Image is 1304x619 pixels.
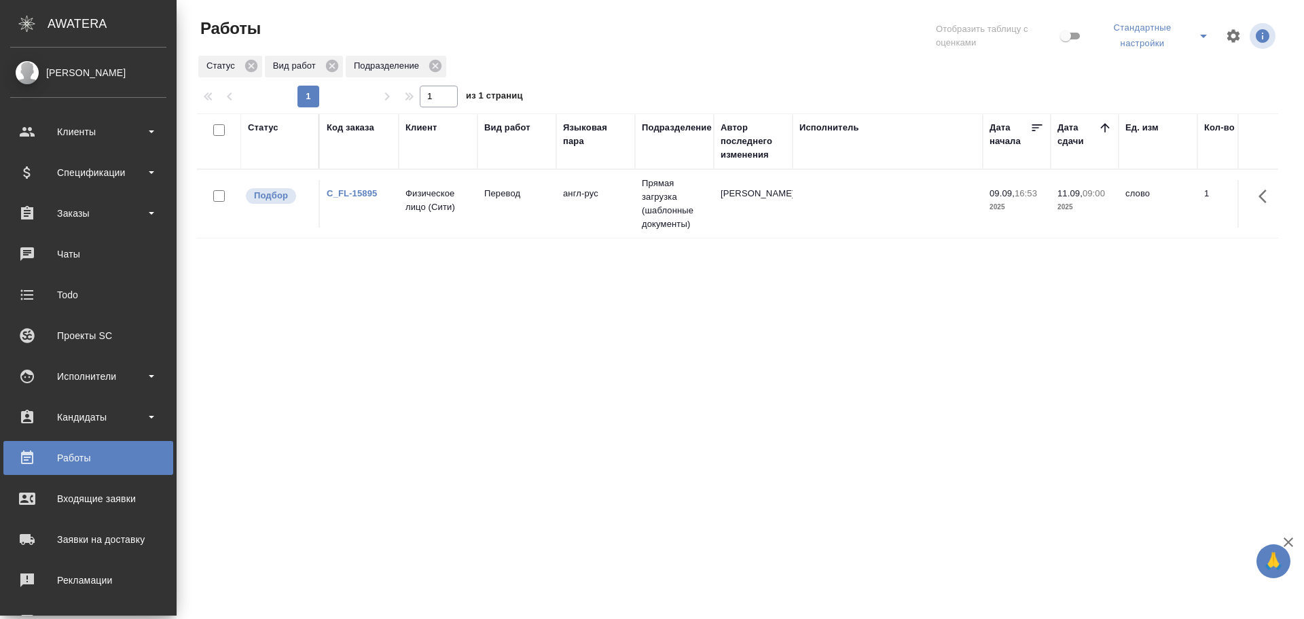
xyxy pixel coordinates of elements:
div: Спецификации [10,162,166,183]
span: Отобразить таблицу с оценками [936,22,1057,50]
a: Заявки на доставку [3,523,173,556]
a: C_FL-15895 [327,188,377,198]
div: Дата начала [990,121,1030,148]
div: Языковая пара [563,121,628,148]
div: Заказы [10,203,166,224]
div: Заявки на доставку [10,529,166,550]
td: англ-рус [556,180,635,228]
div: Рекламации [10,570,166,590]
p: Подбор [254,189,288,202]
div: Вид работ [265,56,343,77]
span: из 1 страниц [466,88,523,107]
div: Ед. изм [1125,121,1159,135]
span: Настроить таблицу [1217,20,1250,52]
a: Чаты [3,237,173,271]
a: Рекламации [3,563,173,597]
div: Код заказа [327,121,374,135]
td: Прямая загрузка (шаблонные документы) [635,170,714,238]
div: Дата сдачи [1057,121,1098,148]
div: Подразделение [642,121,712,135]
div: Вид работ [484,121,530,135]
a: Входящие заявки [3,482,173,516]
span: Работы [197,18,261,39]
td: слово [1119,180,1197,228]
p: 2025 [1057,200,1112,214]
div: split button [1095,18,1217,54]
div: Статус [198,56,262,77]
p: Перевод [484,187,549,200]
div: Кандидаты [10,407,166,427]
div: Можно подбирать исполнителей [244,187,312,205]
div: Клиенты [10,122,166,142]
a: Todo [3,278,173,312]
td: [PERSON_NAME] [714,180,793,228]
div: AWATERA [48,10,177,37]
a: Проекты SC [3,319,173,353]
p: 11.09, [1057,188,1083,198]
span: Посмотреть информацию [1250,23,1278,49]
div: Кол-во [1204,121,1235,135]
p: 09.09, [990,188,1015,198]
div: [PERSON_NAME] [10,65,166,80]
button: Здесь прячутся важные кнопки [1250,180,1283,213]
div: Чаты [10,244,166,264]
div: Исполнители [10,366,166,387]
div: Подразделение [346,56,446,77]
div: Работы [10,448,166,468]
p: Вид работ [273,59,321,73]
p: Статус [206,59,240,73]
button: 🙏 [1256,544,1290,578]
div: Исполнитель [799,121,859,135]
div: Todo [10,285,166,305]
p: 2025 [990,200,1044,214]
div: Статус [248,121,278,135]
div: Проекты SC [10,325,166,346]
p: 16:53 [1015,188,1037,198]
p: 09:00 [1083,188,1105,198]
div: Входящие заявки [10,489,166,509]
span: 🙏 [1262,547,1285,576]
p: Физическое лицо (Сити) [405,187,471,214]
td: 1 [1197,180,1265,228]
div: Клиент [405,121,437,135]
a: Работы [3,441,173,475]
p: Подразделение [354,59,424,73]
div: Автор последнего изменения [721,121,786,162]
